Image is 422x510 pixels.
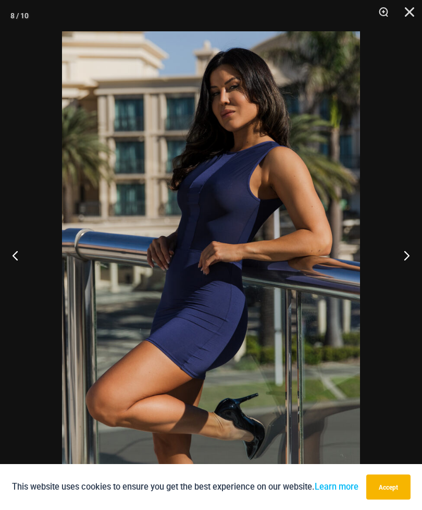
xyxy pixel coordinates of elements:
button: Next [383,229,422,281]
button: Accept [366,475,411,500]
div: 8 / 10 [10,8,29,23]
a: Learn more [315,482,358,492]
img: Desire Me Navy 5192 Dress 13 [62,31,360,479]
p: This website uses cookies to ensure you get the best experience on our website. [12,480,358,494]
